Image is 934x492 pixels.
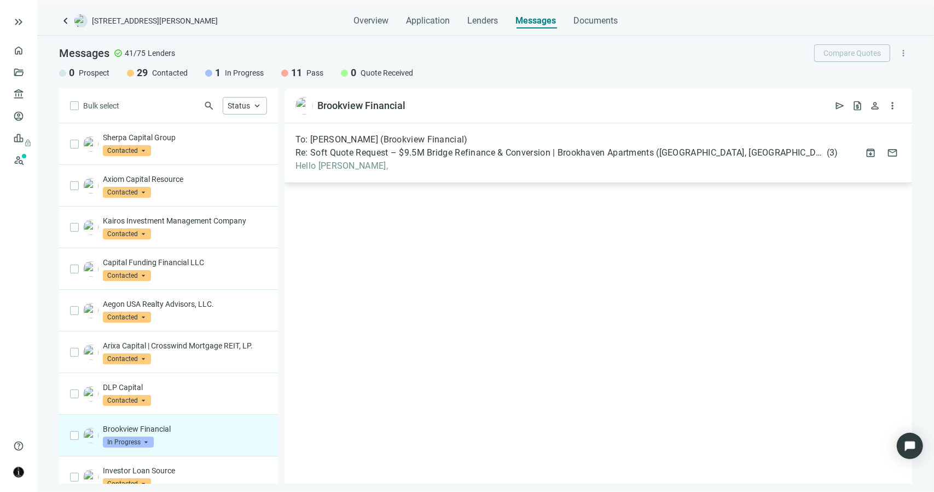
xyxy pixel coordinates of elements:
span: Messages [59,47,109,60]
span: Contacted [103,228,151,239]
span: person [869,100,880,111]
span: Contacted [103,478,151,489]
span: Contacted [103,312,151,323]
span: Contacted [103,145,151,156]
span: Overview [353,15,388,26]
span: 0 [69,66,74,79]
p: Capital Funding Financial LLC [103,257,267,268]
span: Contacted [103,270,151,281]
img: a69f3eab-5229-4df6-b840-983cd4e2be87 [83,303,98,318]
img: 0c9b2d4a-98ba-4e36-8530-f38f772aa478 [83,345,98,360]
img: 32e5d180-2127-473a-99f0-b7ac69551aa4 [83,220,98,235]
a: keyboard_arrow_left [59,14,72,27]
span: To: [PERSON_NAME] (Brookview Financial) [295,134,468,145]
span: Lenders [148,48,175,59]
div: Brookview Financial [317,99,405,112]
span: ( 3 ) [827,147,838,158]
span: Hello [PERSON_NAME], [295,161,838,171]
span: Prospect [79,67,109,78]
p: Brookview Financial [103,424,267,434]
span: search [204,100,214,111]
span: Contacted [103,353,151,364]
img: f11a60fd-477f-48d3-8113-3e2f32cc161d [83,428,98,443]
span: Pass [306,67,323,78]
span: 0 [351,66,356,79]
div: Open Intercom Messenger [897,433,923,459]
img: deal-logo [74,14,88,27]
p: Aegon USA Realty Advisors, LLC. [103,299,267,310]
img: 917acf5e-07f8-45b9-9335-2847a5d0b34d [83,470,98,485]
p: Sherpa Capital Group [103,132,267,143]
span: Quote Received [361,67,413,78]
span: Contacted [103,187,151,198]
p: Kairos Investment Management Company [103,215,267,226]
span: Lenders [467,15,498,26]
span: In Progress [103,437,154,448]
span: check_circle [114,49,123,58]
span: 29 [137,66,148,79]
span: In Progress [225,67,264,78]
span: request_quote [852,100,863,111]
span: keyboard_arrow_up [252,101,262,111]
button: Compare Quotes [814,44,890,62]
img: 24d43aff-89e2-4992-b51a-c358918be0bb [83,178,98,193]
span: send [834,100,845,111]
span: Re: Soft Quote Request – $9.5M Bridge Refinance & Conversion | Brookhaven Apartments ([GEOGRAPHIC... [295,147,825,158]
p: DLP Capital [103,382,267,393]
img: fbdd08b6-56de-46ac-9541-b7da2f270366 [83,261,98,277]
button: more_vert [884,97,901,115]
button: request_quote [849,97,866,115]
span: [STREET_ADDRESS][PERSON_NAME] [92,15,218,26]
button: archive [862,144,879,162]
button: mail [884,144,901,162]
span: Messages [515,15,556,26]
span: more_vert [887,100,898,111]
span: Status [228,101,250,110]
span: more_vert [898,48,908,58]
span: 1 [215,66,221,79]
img: 507ab297-7134-4cf9-a5d5-df901da1d439 [83,136,98,152]
p: Investor Loan Source [103,465,267,476]
img: avatar [14,467,24,477]
span: Contacted [152,67,188,78]
span: Bulk select [83,100,119,112]
p: Arixa Capital | Crosswind Mortgage REIT, LP. [103,340,267,351]
button: person [866,97,884,115]
span: Documents [573,15,618,26]
button: keyboard_double_arrow_right [12,15,25,28]
span: Application [406,15,450,26]
img: e1adfaf1-c1e5-4a27-8d0e-77d95da5e3c5 [83,386,98,402]
button: more_vert [895,44,912,62]
span: Contacted [103,395,151,406]
span: mail [887,147,898,158]
span: 41/75 [125,48,146,59]
img: f11a60fd-477f-48d3-8113-3e2f32cc161d [295,97,313,115]
span: 11 [291,66,302,79]
p: Axiom Capital Resource [103,174,267,185]
span: help [13,440,24,451]
button: send [831,97,849,115]
span: archive [865,147,876,158]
